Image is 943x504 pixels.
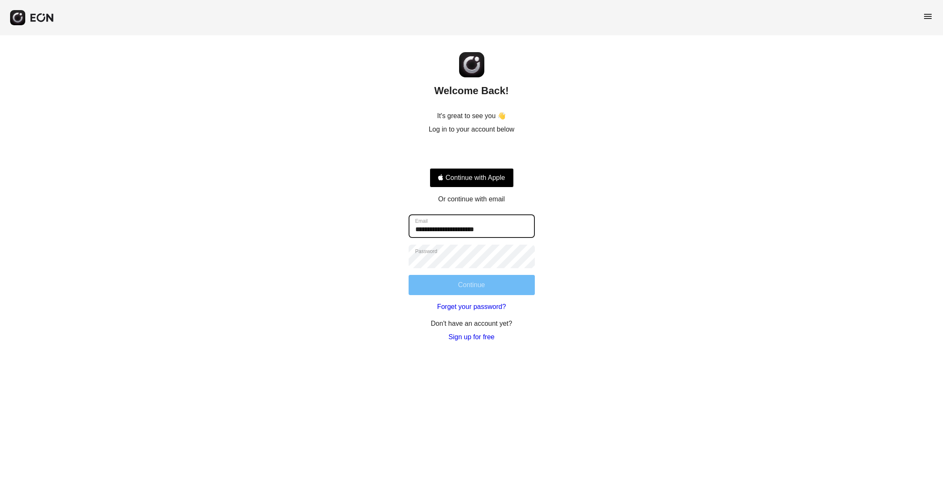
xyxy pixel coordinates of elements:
[430,168,514,187] button: Signin with apple ID
[409,275,535,295] button: Continue
[415,218,428,224] label: Email
[923,11,933,21] span: menu
[438,194,505,204] p: Or continue with email
[415,248,438,255] label: Password
[431,319,512,329] p: Don't have an account yet?
[425,144,518,162] iframe: Sign in with Google Button
[429,124,515,135] p: Log in to your account below
[449,332,494,342] a: Sign up for free
[434,84,509,98] h2: Welcome Back!
[437,111,506,121] p: It's great to see you 👋
[437,302,506,312] a: Forget your password?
